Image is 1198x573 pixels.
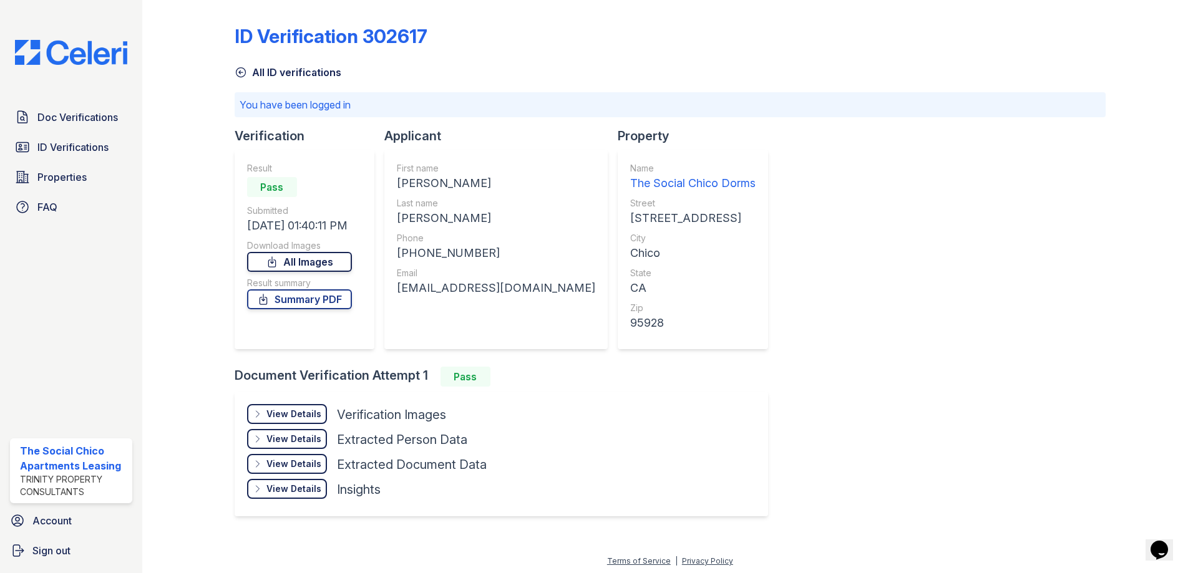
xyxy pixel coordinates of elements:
a: All Images [247,252,352,272]
div: Verification Images [337,406,446,423]
a: Account [5,508,137,533]
div: Insights [337,481,381,498]
div: Extracted Person Data [337,431,467,448]
p: You have been logged in [240,97,1101,112]
a: Properties [10,165,132,190]
div: Extracted Document Data [337,456,487,473]
div: [EMAIL_ADDRESS][DOMAIN_NAME] [397,279,595,297]
a: Doc Verifications [10,105,132,130]
a: All ID verifications [235,65,341,80]
a: Summary PDF [247,289,352,309]
a: FAQ [10,195,132,219]
div: Trinity Property Consultants [20,473,127,498]
a: ID Verifications [10,135,132,160]
div: First name [397,162,595,175]
div: Submitted [247,205,352,217]
div: [PERSON_NAME] [397,175,595,192]
div: Name [630,162,756,175]
div: Result summary [247,277,352,289]
div: Result [247,162,352,175]
div: View Details [266,458,321,470]
div: 95928 [630,314,756,332]
div: Street [630,197,756,209]
div: Pass [441,367,490,387]
span: Sign out [32,543,71,558]
a: Name The Social Chico Dorms [630,162,756,192]
div: [DATE] 01:40:11 PM [247,217,352,234]
div: View Details [266,483,321,495]
div: [PHONE_NUMBER] [397,244,595,262]
div: [PERSON_NAME] [397,209,595,227]
a: Terms of Service [607,556,671,566]
div: CA [630,279,756,297]
div: Document Verification Attempt 1 [235,367,778,387]
div: Last name [397,197,595,209]
a: Privacy Policy [682,556,733,566]
div: Applicant [384,127,618,145]
div: | [675,556,678,566]
div: [STREET_ADDRESS] [630,209,756,227]
a: Sign out [5,538,137,563]
div: City [630,232,756,244]
div: View Details [266,408,321,420]
div: Verification [235,127,384,145]
span: Doc Verifications [37,110,118,125]
div: Download Images [247,239,352,252]
span: FAQ [37,200,57,214]
div: Chico [630,244,756,262]
div: The Social Chico Apartments Leasing [20,443,127,473]
div: Zip [630,302,756,314]
iframe: chat widget [1146,523,1186,561]
div: ID Verification 302617 [235,25,427,47]
span: ID Verifications [37,140,109,155]
div: The Social Chico Dorms [630,175,756,192]
div: Property [618,127,778,145]
div: State [630,267,756,279]
span: Account [32,513,72,528]
span: Properties [37,170,87,185]
img: CE_Logo_Blue-a8612792a0a2168367f1c8372b55b34899dd931a85d93a1a3d3e32e68fde9ad4.png [5,40,137,65]
div: Pass [247,177,297,197]
div: Email [397,267,595,279]
div: Phone [397,232,595,244]
div: View Details [266,433,321,445]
